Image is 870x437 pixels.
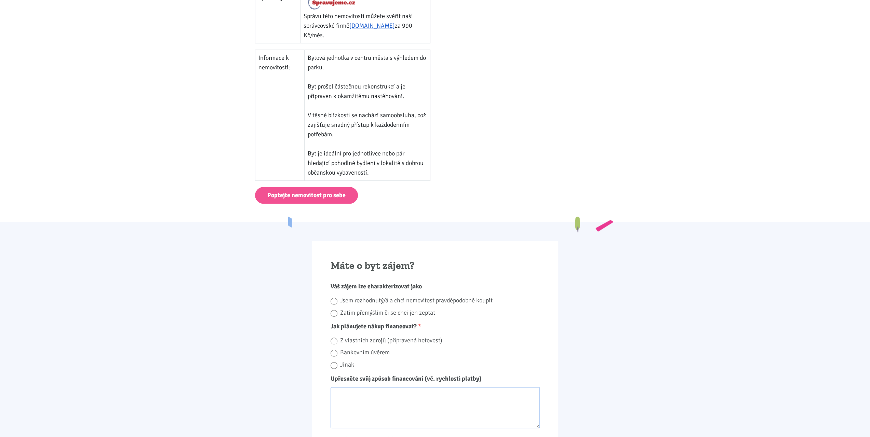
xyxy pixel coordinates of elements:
span: Váš zájem lze charakterizovat jako [331,283,422,290]
label: Bankovním úvěrem [340,347,540,358]
td: Informace k nemovitosti: [255,50,305,181]
a: [DOMAIN_NAME] [349,22,395,29]
td: Bytová jednotka v centru města s výhledem do parku. Byt prošel částečnou rekonstrukcí a je připra... [305,50,430,181]
a: Poptejte nemovitost pro sebe [255,187,358,204]
label: Z vlastních zdrojů (připravená hotovost) [340,335,540,346]
label: Zatím přemýšlím či se chci jen zeptat [340,308,540,318]
span: Jak plánujete nákup financovat? [331,323,417,330]
p: Správu této nemovitosti můžete svěřit naší správcovské firmě za 990 Kč/měs. [304,11,427,40]
abbr: Required [418,323,421,330]
h2: Máte o byt zájem? [331,259,540,272]
label: Jsem rozhodnutý/á a chci nemovitost pravděpodobně koupit [340,295,540,306]
span: Upřesněte svůj způsob financování (vč. rychlosti platby) [331,375,482,382]
label: Jinak [340,359,540,370]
